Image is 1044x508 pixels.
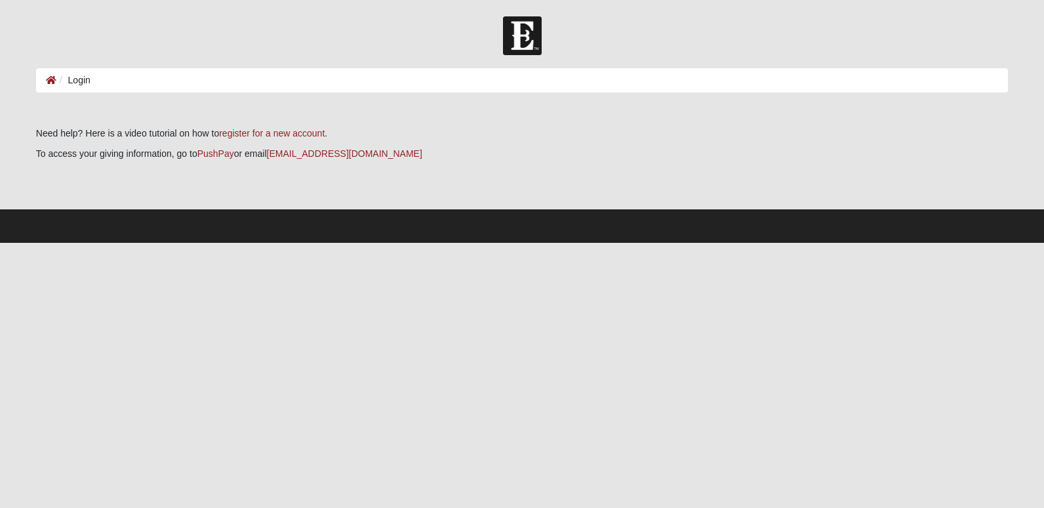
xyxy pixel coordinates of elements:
p: To access your giving information, go to or email [36,147,1008,161]
img: Church of Eleven22 Logo [503,16,542,55]
a: register for a new account [219,128,325,138]
p: Need help? Here is a video tutorial on how to . [36,127,1008,140]
a: [EMAIL_ADDRESS][DOMAIN_NAME] [267,148,422,159]
li: Login [56,74,90,87]
a: PushPay [197,148,234,159]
